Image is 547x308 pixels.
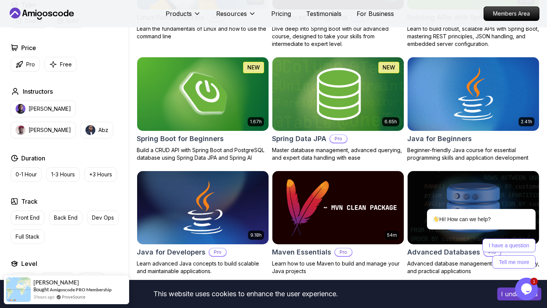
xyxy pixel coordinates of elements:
a: Java for Developers card9.18hJava for DevelopersProLearn advanced Java concepts to build scalable... [137,171,269,275]
p: Build a CRUD API with Spring Boot and PostgreSQL database using Spring Data JPA and Spring AI [137,146,269,162]
p: Learn advanced Java concepts to build scalable and maintainable applications. [137,260,269,275]
iframe: chat widget [515,278,539,300]
p: 54m [387,232,397,238]
button: Accept cookies [497,288,541,300]
p: NEW [383,64,395,71]
p: Master database management, advanced querying, and expert data handling with ease [272,146,404,162]
a: Java for Beginners card2.41hJava for BeginnersBeginner-friendly Java course for essential program... [407,57,539,162]
button: Pro [11,57,40,72]
h2: Instructors [23,87,53,96]
img: Java for Developers card [137,171,269,245]
span: Bought [33,286,49,292]
h2: Price [21,43,36,52]
p: 9.18h [250,232,262,238]
p: Learn the fundamentals of Linux and how to use the command line [137,25,269,40]
p: Pro [330,135,347,143]
p: Pro [26,61,35,68]
p: 6.65h [384,119,397,125]
h2: Maven Essentials [272,247,331,258]
p: 1.67h [250,119,262,125]
div: This website uses cookies to enhance the user experience. [6,286,486,302]
img: instructor img [16,104,25,114]
h2: Java for Developers [137,247,206,258]
p: Dive deep into Spring Boot with our advanced course, designed to take your skills from intermedia... [272,25,404,48]
a: Spring Data JPA card6.65hNEWSpring Data JPAProMaster database management, advanced querying, and ... [272,57,404,162]
button: Mid-level [41,273,74,287]
p: +3 Hours [89,171,112,178]
p: 1-3 Hours [51,171,75,178]
img: Spring Boot for Beginners card [137,57,269,131]
iframe: chat widget [403,140,539,274]
img: instructor img [16,125,25,135]
p: NEW [247,64,260,71]
button: 0-1 Hour [11,167,42,182]
a: Pricing [271,9,291,18]
p: Front End [16,214,40,222]
p: Pro [209,248,226,256]
p: [PERSON_NAME] [28,126,71,134]
button: instructor imgAbz [81,122,113,138]
a: ProveSource [62,294,85,300]
button: +3 Hours [84,167,117,182]
span: [PERSON_NAME] [33,279,79,286]
span: 3 hours ago [33,294,54,300]
a: Spring Boot for Beginners card1.67hNEWSpring Boot for BeginnersBuild a CRUD API with Spring Boot ... [137,57,269,162]
h2: Java for Beginners [407,134,472,144]
p: Free [60,61,72,68]
img: Java for Beginners card [408,57,539,131]
h2: Track [21,197,38,206]
button: instructor img[PERSON_NAME] [11,101,76,117]
a: Testimonials [306,9,341,18]
button: 1-3 Hours [46,167,80,182]
p: Back End [54,214,77,222]
a: Members Area [484,6,539,21]
p: Learn to build robust, scalable APIs with Spring Boot, mastering REST principles, JSON handling, ... [407,25,539,48]
p: [PERSON_NAME] [28,105,71,113]
p: Full Stack [16,233,40,240]
button: Back End [49,211,82,225]
p: Members Area [484,7,539,20]
img: instructor img [85,125,95,135]
h2: Duration [21,154,45,163]
p: Learn how to use Maven to build and manage your Java projects [272,260,404,275]
button: Resources [216,9,256,24]
p: Dev Ops [92,214,114,222]
a: Maven Essentials card54mMaven EssentialsProLearn how to use Maven to build and manage your Java p... [272,171,404,275]
button: Junior [11,273,36,287]
button: Full Stack [11,229,44,244]
button: Senior [79,273,105,287]
button: Front End [11,211,44,225]
img: Spring Data JPA card [269,55,407,132]
h2: Spring Data JPA [272,134,326,144]
p: Products [166,9,192,18]
button: Free [44,57,77,72]
a: For Business [357,9,394,18]
h2: Spring Boot for Beginners [137,134,224,144]
p: 2.41h [521,119,532,125]
p: Resources [216,9,247,18]
p: Pro [335,248,352,256]
img: Maven Essentials card [272,171,404,245]
a: Amigoscode PRO Membership [50,287,112,292]
img: provesource social proof notification image [6,277,31,302]
button: instructor img[PERSON_NAME] [11,122,76,138]
p: Abz [98,126,108,134]
button: Dev Ops [87,211,119,225]
h2: Level [21,259,37,268]
p: 0-1 Hour [16,171,37,178]
button: Products [166,9,201,24]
